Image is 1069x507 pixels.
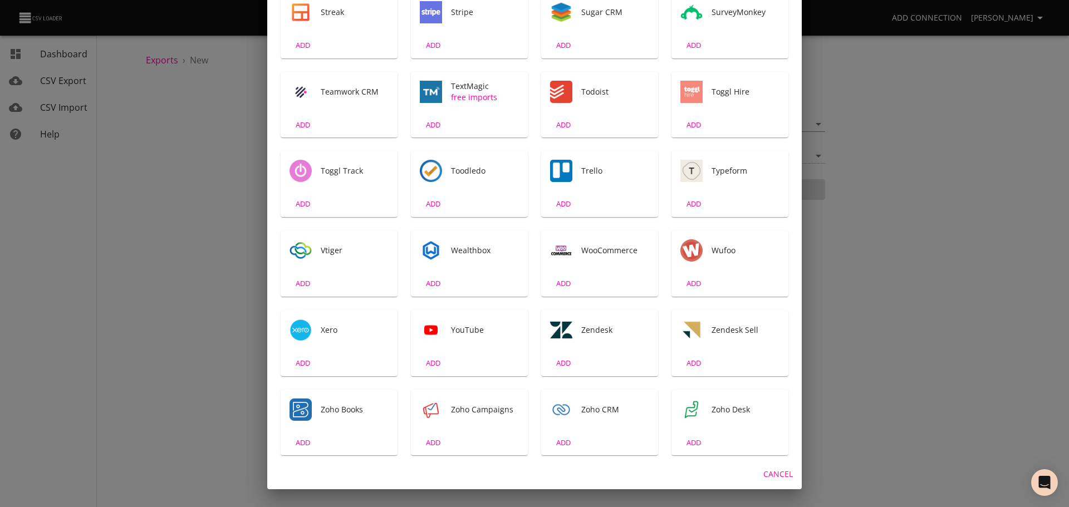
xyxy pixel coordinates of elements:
span: Zoho Desk [712,404,779,415]
span: WooCommerce [581,245,649,256]
span: ADD [418,436,448,449]
div: Tool [420,239,442,262]
span: Stripe [451,7,519,18]
span: ADD [288,277,318,290]
img: Zendesk Sell [680,319,703,341]
button: ADD [546,116,581,134]
button: ADD [415,37,451,54]
button: ADD [285,355,321,372]
img: Xero [290,319,312,341]
span: Teamwork CRM [321,86,389,97]
span: ADD [418,357,448,370]
button: ADD [415,195,451,213]
div: Tool [550,398,572,421]
span: ADD [548,39,578,52]
div: Tool [420,1,442,23]
span: ADD [288,119,318,131]
button: ADD [285,434,321,451]
img: Sugar CRM [550,1,572,23]
span: ADD [288,198,318,210]
div: Tool [290,1,312,23]
button: ADD [546,275,581,292]
span: ADD [288,39,318,52]
span: SurveyMonkey [712,7,779,18]
img: Streak [290,1,312,23]
img: Teamwork CRM [290,81,312,103]
div: Tool [290,81,312,103]
div: Tool [680,81,703,103]
div: Tool [550,81,572,103]
span: ADD [679,119,709,131]
div: Tool [420,319,442,341]
span: Xero [321,324,389,336]
span: Zoho Campaigns [451,404,519,415]
span: ADD [548,277,578,290]
img: Wufoo [680,239,703,262]
span: ADD [288,436,318,449]
span: ADD [548,357,578,370]
span: ADD [418,198,448,210]
button: ADD [546,355,581,372]
span: Streak [321,7,389,18]
img: Toggl Hire [680,81,703,103]
span: ADD [548,436,578,449]
img: WooCommerce [550,239,572,262]
button: ADD [285,275,321,292]
div: Tool [680,160,703,182]
button: ADD [285,116,321,134]
div: Tool [420,160,442,182]
span: Todoist [581,86,649,97]
span: ADD [679,39,709,52]
img: Zoho Campaigns [420,398,442,421]
span: ADD [288,357,318,370]
div: Tool [420,398,442,421]
span: ADD [679,357,709,370]
span: Zoho CRM [581,404,649,415]
button: ADD [676,37,712,54]
div: Tool [550,160,572,182]
button: ADD [676,116,712,134]
button: ADD [676,434,712,451]
button: ADD [546,37,581,54]
span: YouTube [451,324,519,336]
img: Typeform [680,160,703,182]
span: Wealthbox [451,245,519,256]
div: Tool [680,319,703,341]
span: Sugar CRM [581,7,649,18]
span: Toggl Track [321,165,389,176]
span: Zoho Books [321,404,389,415]
div: Tool [550,319,572,341]
div: Tool [680,1,703,23]
span: ADD [418,119,448,131]
span: free imports [451,92,519,103]
span: Typeform [712,165,779,176]
img: Toggl Track [290,160,312,182]
span: ADD [679,198,709,210]
div: Tool [290,319,312,341]
span: Cancel [763,467,793,481]
div: Tool [420,81,442,103]
span: Toggl Hire [712,86,779,97]
img: Trello [550,160,572,182]
button: ADD [546,434,581,451]
img: Zoho Books [290,398,312,421]
img: Zoho CRM [550,398,572,421]
div: Open Intercom Messenger [1031,469,1058,496]
span: Zendesk Sell [712,324,779,336]
img: Stripe [420,1,442,23]
img: Zoho Desk [680,398,703,421]
img: Todoist [550,81,572,103]
button: ADD [415,116,451,134]
div: Tool [290,160,312,182]
button: ADD [676,195,712,213]
div: Tool [550,239,572,262]
div: Tool [290,239,312,262]
img: Toodledo [420,160,442,182]
button: ADD [676,275,712,292]
span: Toodledo [451,165,519,176]
span: Trello [581,165,649,176]
span: Vtiger [321,245,389,256]
img: Zendesk [550,319,572,341]
button: ADD [676,355,712,372]
img: TextMagic [420,81,442,103]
